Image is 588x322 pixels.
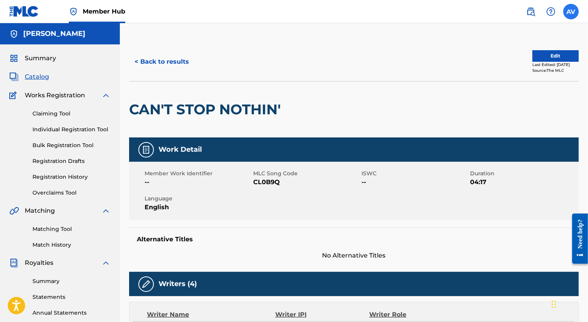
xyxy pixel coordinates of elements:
[129,101,285,118] h2: CAN'T STOP NOTHIN'
[32,225,111,233] a: Matching Tool
[9,6,39,17] img: MLC Logo
[543,4,559,19] div: Help
[25,206,55,215] span: Matching
[32,125,111,134] a: Individual Registration Tool
[25,91,85,100] span: Works Registration
[129,251,579,260] span: No Alternative Titles
[83,7,125,16] span: Member Hub
[101,206,111,215] img: expand
[32,277,111,285] a: Summary
[69,7,78,16] img: Top Rightsholder
[470,169,577,178] span: Duration
[32,241,111,249] a: Match History
[32,157,111,165] a: Registration Drafts
[25,54,56,63] span: Summary
[563,4,579,19] div: User Menu
[9,72,19,81] img: Catalog
[9,54,56,63] a: SummarySummary
[523,4,539,19] a: Public Search
[101,258,111,268] img: expand
[362,178,469,187] span: --
[32,110,111,118] a: Claiming Tool
[32,309,111,317] a: Annual Statements
[141,280,151,289] img: Writers
[141,145,151,154] img: Work Detail
[526,7,535,16] img: search
[532,50,579,62] button: Edit
[32,189,111,197] a: Overclaims Tool
[9,91,19,100] img: Works Registration
[145,178,251,187] span: --
[101,91,111,100] img: expand
[275,310,369,319] div: Writer IPI
[145,195,251,203] span: Language
[552,293,556,316] div: Drag
[23,29,85,38] h5: Andrew Viz
[159,280,197,288] h5: Writers (4)
[9,29,19,39] img: Accounts
[253,178,360,187] span: CL0B9Q
[470,178,577,187] span: 04:17
[9,258,19,268] img: Royalties
[32,293,111,301] a: Statements
[9,72,49,81] a: CatalogCatalog
[532,62,579,68] div: Last Edited: [DATE]
[25,258,53,268] span: Royalties
[9,54,19,63] img: Summary
[129,52,194,71] button: < Back to results
[32,173,111,181] a: Registration History
[532,68,579,73] div: Source: The MLC
[145,203,251,212] span: English
[566,208,588,270] iframe: Resource Center
[546,7,556,16] img: help
[137,236,571,243] h5: Alternative Titles
[369,310,455,319] div: Writer Role
[147,310,275,319] div: Writer Name
[253,169,360,178] span: MLC Song Code
[25,72,49,81] span: Catalog
[362,169,469,178] span: ISWC
[159,145,202,154] h5: Work Detail
[145,169,251,178] span: Member Work Identifier
[549,285,588,322] iframe: Chat Widget
[32,141,111,149] a: Bulk Registration Tool
[9,206,19,215] img: Matching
